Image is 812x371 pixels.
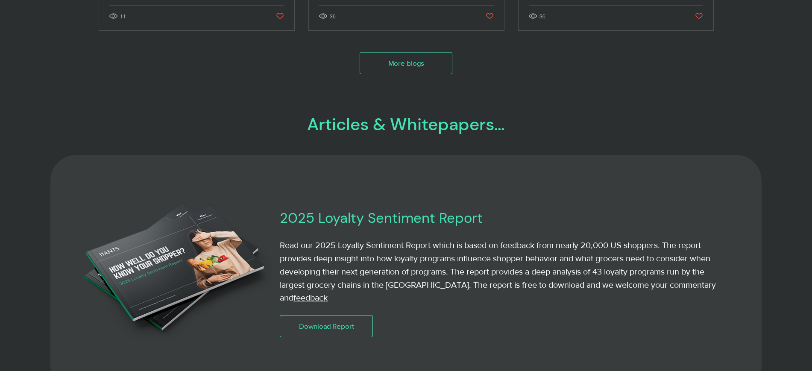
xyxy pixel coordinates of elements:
[319,12,327,20] svg: 36 views
[539,13,545,20] span: 36
[293,293,328,302] a: feedback
[388,58,424,68] span: More blogs
[299,321,354,331] span: Download Report
[360,52,453,74] a: More blogs
[280,315,373,337] a: Download Report
[280,209,663,227] h3: 2025 Loyalty Sentiment Report
[109,12,117,20] svg: 11 views
[280,239,723,304] p: Read our 2025 Loyalty Sentiment Report which is based on feedback from nearly 20,000 US shoppers....
[330,13,336,20] span: 36
[276,12,284,20] button: Like post
[529,12,537,20] svg: 36 views
[80,198,272,348] img: 11ants how well do you know your shopper 2025 (1).png
[64,112,748,136] h2: Articles & Whitepapers…
[120,13,126,20] span: 11
[695,12,703,20] button: Like post
[486,12,494,20] button: Like post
